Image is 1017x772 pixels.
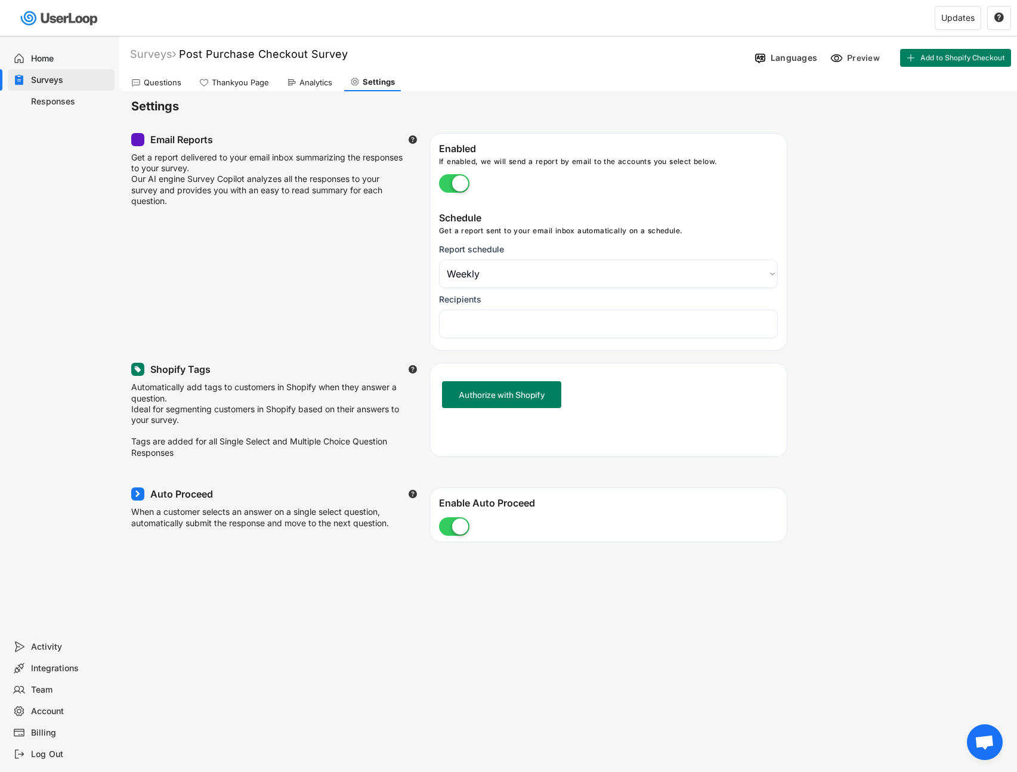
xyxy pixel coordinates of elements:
[439,226,781,238] div: Get a report sent to your email inbox automatically on a schedule.
[967,724,1003,760] div: Open chat
[439,294,481,305] div: Recipients
[150,488,213,501] div: Auto Proceed
[134,136,141,143] img: yH5BAEAAAAALAAAAAABAAEAAAIBRAA7
[847,53,883,63] div: Preview
[754,52,766,64] img: Language%20Icon.svg
[31,75,110,86] div: Surveys
[31,727,110,739] div: Billing
[31,684,110,696] div: Team
[408,489,418,499] button: 
[409,489,417,499] text: 
[439,497,787,511] div: Enable Auto Proceed
[439,157,787,171] div: If enabled, we will send a report by email to the accounts you select below.
[31,641,110,653] div: Activity
[31,706,110,717] div: Account
[409,135,417,144] text: 
[150,134,213,146] div: Email Reports
[144,78,181,88] div: Questions
[994,13,1004,23] button: 
[179,48,348,60] font: Post Purchase Checkout Survey
[439,244,504,255] div: Report schedule
[442,381,561,408] button: Authorize with Shopify
[131,152,406,206] div: Get a report delivered to your email inbox summarizing the responses to your survey. Our AI engin...
[131,382,406,458] div: Automatically add tags to customers in Shopify when they answer a question. Ideal for segmenting ...
[439,212,781,226] div: Schedule
[408,365,418,374] button: 
[150,363,211,376] div: Shopify Tags
[31,96,110,107] div: Responses
[131,507,406,534] div: When a customer selects an answer on a single select question, automatically submit the response ...
[31,53,110,64] div: Home
[439,143,787,157] div: Enabled
[18,6,102,30] img: userloop-logo-01.svg
[900,49,1011,67] button: Add to Shopify Checkout
[408,135,418,144] button: 
[363,77,395,87] div: Settings
[131,98,1017,115] h6: Settings
[771,53,817,63] div: Languages
[920,54,1005,61] span: Add to Shopify Checkout
[31,663,110,674] div: Integrations
[299,78,332,88] div: Analytics
[130,47,176,61] div: Surveys
[212,78,269,88] div: Thankyou Page
[31,749,110,760] div: Log Out
[994,12,1004,23] text: 
[941,14,975,22] div: Updates
[409,365,417,374] text: 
